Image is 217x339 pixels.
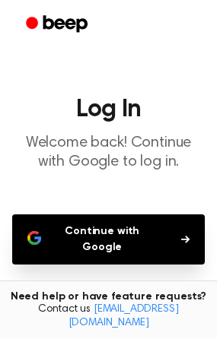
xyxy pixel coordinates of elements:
[15,10,101,40] a: Beep
[12,214,205,265] button: Continue with Google
[12,134,205,172] p: Welcome back! Continue with Google to log in.
[9,303,208,330] span: Contact us
[69,304,179,328] a: [EMAIL_ADDRESS][DOMAIN_NAME]
[12,97,205,122] h1: Log In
